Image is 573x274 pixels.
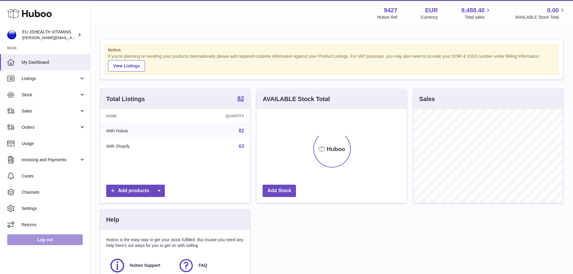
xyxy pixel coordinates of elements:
a: Add products [106,185,165,197]
a: FAQ [178,257,241,274]
span: AVAILABLE Stock Total [515,14,566,20]
span: 0.00 [547,6,559,14]
div: EU JSHEALTH VITAMINS [22,29,76,41]
span: Total sales [465,14,491,20]
a: 82 [237,95,244,103]
a: 0.00 AVAILABLE Stock Total [515,6,566,20]
a: Huboo Support [109,257,172,274]
span: FAQ [199,263,207,268]
span: 9,488.40 [461,6,485,14]
a: 63 [239,144,244,149]
span: My Dashboard [22,60,85,65]
span: Invoicing and Payments [22,157,79,163]
h3: Total Listings [106,95,145,103]
span: Settings [22,206,85,211]
h3: Sales [419,95,435,103]
span: Channels [22,189,85,195]
span: Huboo Support [130,263,160,268]
span: Sales [22,108,79,114]
h3: Help [106,216,119,224]
span: [PERSON_NAME][EMAIL_ADDRESS][DOMAIN_NAME] [22,35,121,40]
div: Huboo Ref [377,14,397,20]
a: Add Stock [263,185,296,197]
th: Name [100,109,181,123]
span: Returns [22,222,85,228]
span: Cases [22,173,85,179]
td: With Huboo [100,123,181,139]
a: 9,488.40 Total sales [461,6,492,20]
a: 82 [239,128,244,133]
span: Usage [22,141,85,146]
h3: AVAILABLE Stock Total [263,95,330,103]
div: If you're planning on sending your products internationally please add required customs informati... [108,54,555,72]
div: Currency [421,14,438,20]
strong: 82 [237,95,244,101]
span: Orders [22,125,79,130]
span: Listings [22,76,79,82]
th: Quantity [181,109,250,123]
img: laura@jessicasepel.com [7,30,16,39]
p: Huboo is the easy way to get your stock fulfilled. But incase you need any help here's our ways f... [106,237,244,248]
a: Log out [7,234,83,245]
td: With Shopify [100,139,181,154]
a: View Listings [108,60,145,72]
span: Stock [22,92,79,98]
strong: Notice [108,47,555,53]
strong: EUR [425,6,438,14]
strong: 9427 [384,6,397,14]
